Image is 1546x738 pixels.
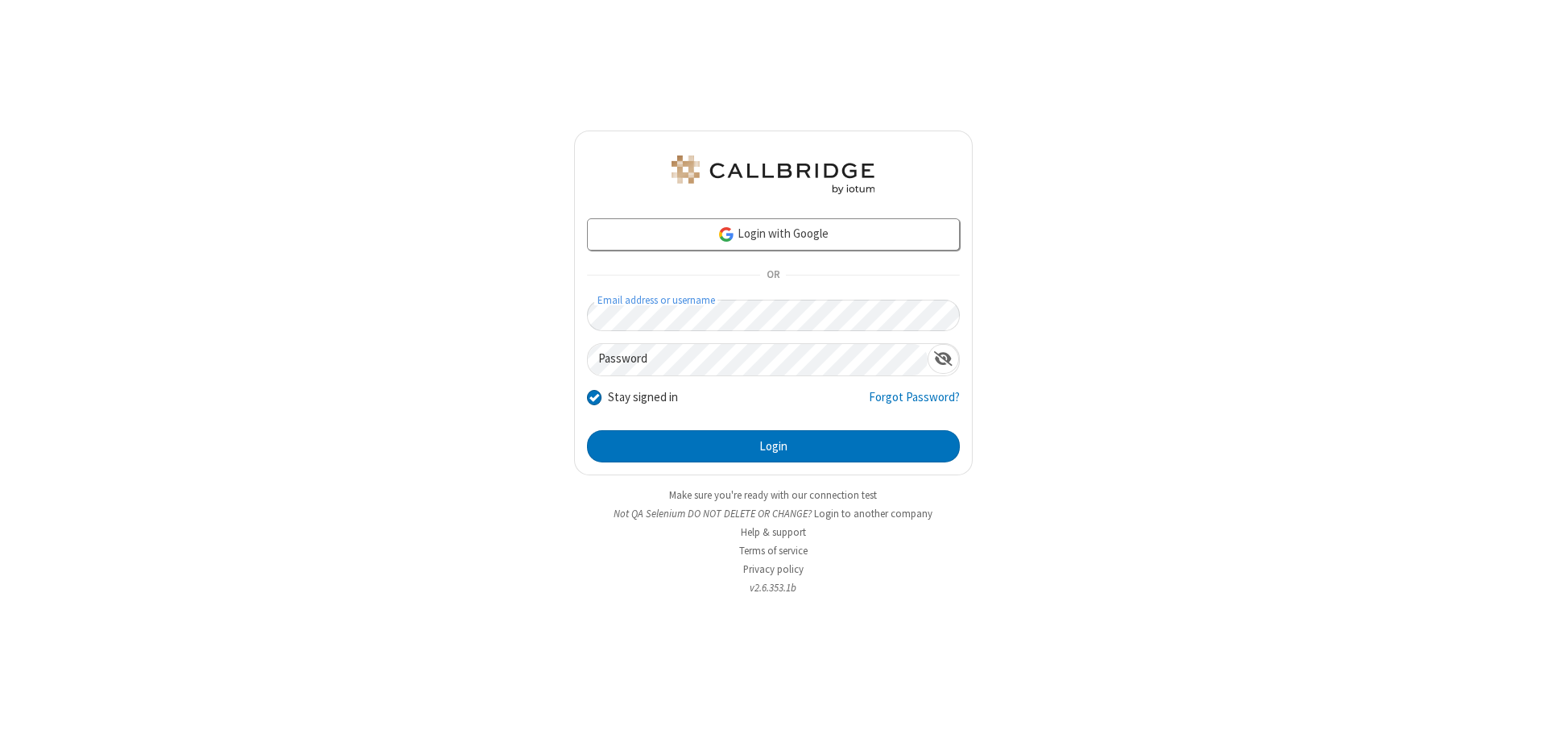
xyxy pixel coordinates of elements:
img: google-icon.png [717,226,735,243]
div: Show password [928,344,959,374]
li: Not QA Selenium DO NOT DELETE OR CHANGE? [574,506,973,521]
a: Make sure you're ready with our connection test [669,488,877,502]
input: Password [588,344,928,375]
a: Terms of service [739,544,808,558]
li: v2.6.353.1b [574,580,973,595]
input: Email address or username [587,300,960,331]
a: Login with Google [587,218,960,251]
a: Forgot Password? [869,388,960,419]
a: Help & support [741,525,806,539]
a: Privacy policy [743,562,804,576]
span: OR [760,264,786,287]
img: QA Selenium DO NOT DELETE OR CHANGE [668,155,878,194]
label: Stay signed in [608,388,678,407]
button: Login to another company [814,506,932,521]
button: Login [587,430,960,462]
